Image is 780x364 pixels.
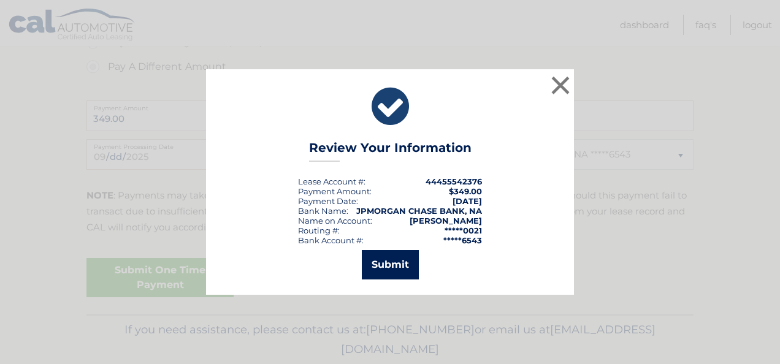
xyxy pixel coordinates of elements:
[298,186,372,196] div: Payment Amount:
[362,250,419,279] button: Submit
[298,226,340,235] div: Routing #:
[449,186,482,196] span: $349.00
[298,206,348,216] div: Bank Name:
[453,196,482,206] span: [DATE]
[309,140,472,162] h3: Review Your Information
[356,206,482,216] strong: JPMORGAN CHASE BANK, NA
[410,216,482,226] strong: [PERSON_NAME]
[548,73,573,97] button: ×
[426,176,482,186] strong: 44455542376
[298,216,372,226] div: Name on Account:
[298,196,356,206] span: Payment Date
[298,196,358,206] div: :
[298,235,364,245] div: Bank Account #:
[298,176,365,186] div: Lease Account #:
